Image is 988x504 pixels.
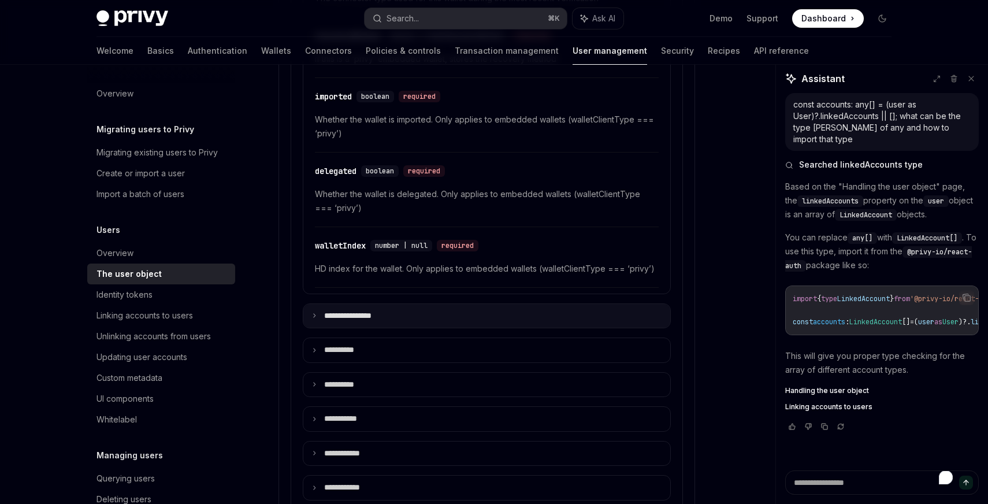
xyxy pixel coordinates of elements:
[315,165,356,177] div: delegated
[785,386,979,395] a: Handling the user object
[96,392,154,406] div: UI components
[845,317,849,327] span: :
[785,386,869,395] span: Handling the user object
[785,402,872,412] span: Linking accounts to users
[573,37,647,65] a: User management
[399,91,440,102] div: required
[785,180,979,221] p: Based on the "Handling the user object" page, the property on the object is an array of objects.
[87,83,235,104] a: Overview
[87,184,235,205] a: Import a batch of users
[87,409,235,430] a: Whitelabel
[817,294,821,303] span: {
[661,37,694,65] a: Security
[87,243,235,264] a: Overview
[375,241,428,250] span: number | null
[799,159,923,171] span: Searched linkedAccounts type
[942,317,959,327] span: User
[87,347,235,368] a: Updating user accounts
[897,234,957,243] span: LinkedAccount[]
[894,294,910,303] span: from
[305,37,352,65] a: Connectors
[437,240,478,251] div: required
[87,264,235,284] a: The user object
[87,284,235,305] a: Identity tokens
[96,472,155,486] div: Querying users
[852,234,872,243] span: any[]
[890,294,894,303] span: }
[387,12,419,25] div: Search...
[793,99,971,145] div: const accounts: any[] = (user as User)?.linkedAccounts || []; what can be the type [PERSON_NAME] ...
[315,262,659,276] span: HD index for the wallet. Only applies to embedded wallets (walletClientType === ‘privy’)
[793,317,813,327] span: const
[366,37,441,65] a: Policies & controls
[96,267,162,281] div: The user object
[959,317,971,327] span: )?.
[793,294,817,303] span: import
[87,388,235,409] a: UI components
[87,142,235,163] a: Migrating existing users to Privy
[959,290,974,305] button: Copy the contents from the code block
[315,113,659,140] span: Whether the wallet is imported. Only applies to embedded wallets (walletClientType === ‘privy’)
[366,166,394,176] span: boolean
[785,247,972,270] span: @privy-io/react-auth
[96,146,218,160] div: Migrating existing users to Privy
[96,87,133,101] div: Overview
[754,37,809,65] a: API reference
[746,13,778,24] a: Support
[315,91,352,102] div: imported
[261,37,291,65] a: Wallets
[813,317,845,327] span: accounts
[914,317,918,327] span: (
[96,223,120,237] h5: Users
[96,449,163,462] h5: Managing users
[821,294,837,303] span: type
[96,288,153,302] div: Identity tokens
[87,163,235,184] a: Create or import a user
[710,13,733,24] a: Demo
[87,468,235,489] a: Querying users
[96,187,184,201] div: Import a batch of users
[361,92,389,101] span: boolean
[802,197,859,206] span: linkedAccounts
[801,72,845,86] span: Assistant
[87,305,235,326] a: Linking accounts to users
[96,309,193,323] div: Linking accounts to users
[785,349,979,377] p: This will give you proper type checking for the array of different account types.
[96,123,194,136] h5: Migrating users to Privy
[708,37,740,65] a: Recipes
[96,329,211,343] div: Unlinking accounts from users
[96,350,187,364] div: Updating user accounts
[934,317,942,327] span: as
[840,210,892,220] span: LinkedAccount
[147,37,174,65] a: Basics
[592,13,615,24] span: Ask AI
[873,9,892,28] button: Toggle dark mode
[315,240,366,251] div: walletIndex
[785,159,979,171] button: Searched linkedAccounts type
[87,368,235,388] a: Custom metadata
[96,37,133,65] a: Welcome
[403,165,445,177] div: required
[96,371,162,385] div: Custom metadata
[785,402,979,412] a: Linking accounts to users
[188,37,247,65] a: Authentication
[801,13,846,24] span: Dashboard
[548,14,560,23] span: ⌘ K
[837,294,890,303] span: LinkedAccount
[910,317,914,327] span: =
[928,197,944,206] span: user
[849,317,902,327] span: LinkedAccount
[959,476,973,490] button: Send message
[785,231,979,272] p: You can replace with . To use this type, import it from the package like so:
[315,187,659,215] span: Whether the wallet is delegated. Only applies to embedded wallets (walletClientType === ‘privy’)
[918,317,934,327] span: user
[573,8,623,29] button: Ask AI
[792,9,864,28] a: Dashboard
[902,317,910,327] span: []
[455,37,559,65] a: Transaction management
[365,8,567,29] button: Search...⌘K
[785,470,979,495] textarea: To enrich screen reader interactions, please activate Accessibility in Grammarly extension settings
[96,10,168,27] img: dark logo
[96,413,137,427] div: Whitelabel
[96,166,185,180] div: Create or import a user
